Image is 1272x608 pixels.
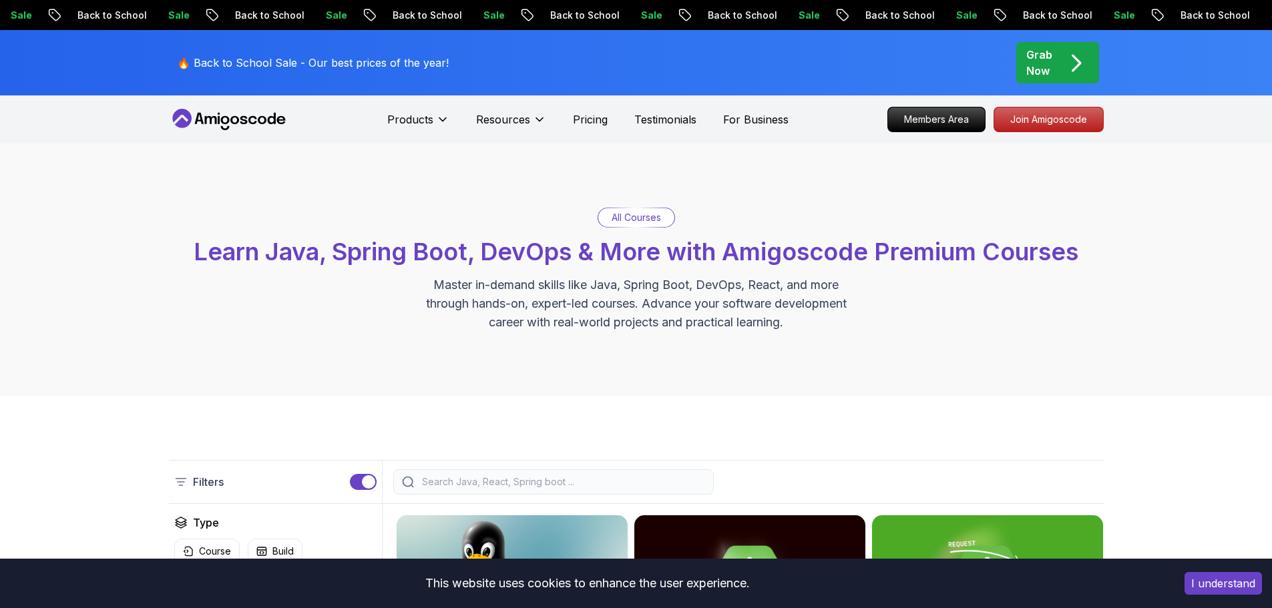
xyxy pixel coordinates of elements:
[1102,9,1144,22] p: Sale
[1026,47,1052,79] p: Grab Now
[381,9,471,22] p: Back to School
[387,111,433,127] p: Products
[476,111,530,127] p: Resources
[193,474,224,490] p: Filters
[853,9,944,22] p: Back to School
[1185,572,1262,595] button: Accept cookies
[156,9,199,22] p: Sale
[573,111,608,127] a: Pricing
[994,107,1104,132] a: Join Amigoscode
[471,9,514,22] p: Sale
[723,111,789,127] a: For Business
[887,107,986,132] a: Members Area
[1011,9,1102,22] p: Back to School
[177,55,449,71] p: 🔥 Back to School Sale - Our best prices of the year!
[194,237,1078,266] span: Learn Java, Spring Boot, DevOps & More with Amigoscode Premium Courses
[787,9,829,22] p: Sale
[387,111,449,138] button: Products
[193,515,219,531] h2: Type
[538,9,629,22] p: Back to School
[634,111,696,127] a: Testimonials
[272,545,294,558] p: Build
[944,9,987,22] p: Sale
[314,9,357,22] p: Sale
[10,569,1164,598] div: This website uses cookies to enhance the user experience.
[994,107,1103,131] p: Join Amigoscode
[412,276,861,332] p: Master in-demand skills like Java, Spring Boot, DevOps, React, and more through hands-on, expert-...
[1169,9,1259,22] p: Back to School
[248,539,302,564] button: Build
[65,9,156,22] p: Back to School
[629,9,672,22] p: Sale
[199,545,231,558] p: Course
[174,539,240,564] button: Course
[612,211,661,224] p: All Courses
[419,475,705,489] input: Search Java, React, Spring boot ...
[888,107,985,131] p: Members Area
[696,9,787,22] p: Back to School
[223,9,314,22] p: Back to School
[476,111,546,138] button: Resources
